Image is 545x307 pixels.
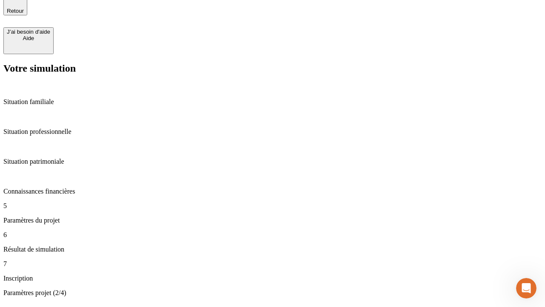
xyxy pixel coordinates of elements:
[3,63,542,74] h2: Votre simulation
[3,275,542,282] p: Inscription
[3,289,542,297] p: Paramètres projet (2/4)
[3,231,542,239] p: 6
[3,246,542,253] p: Résultat de simulation
[7,35,50,41] div: Aide
[3,202,542,210] p: 5
[3,260,542,268] p: 7
[7,8,24,14] span: Retour
[3,217,542,224] p: Paramètres du projet
[3,158,542,165] p: Situation patrimoniale
[3,98,542,106] p: Situation familiale
[3,128,542,136] p: Situation professionnelle
[516,278,536,298] iframe: Intercom live chat
[3,188,542,195] p: Connaissances financières
[7,29,50,35] div: J’ai besoin d'aide
[3,27,54,54] button: J’ai besoin d'aideAide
